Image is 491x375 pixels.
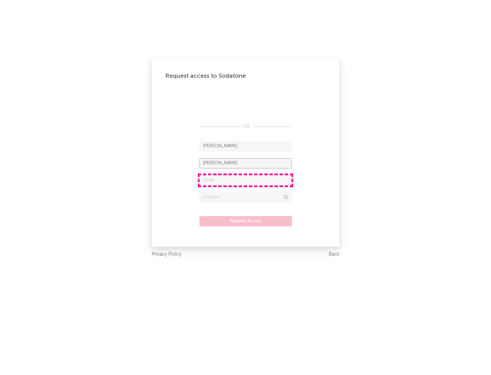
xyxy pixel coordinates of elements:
[199,141,292,151] input: First Name
[165,72,326,80] div: Request access to Sodatone
[199,216,292,226] button: Request Access
[199,123,292,131] div: OR
[152,250,181,259] a: Privacy Policy
[199,192,292,202] input: Division
[199,175,292,185] input: Email
[329,250,339,259] a: Back
[199,158,292,168] input: Last Name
